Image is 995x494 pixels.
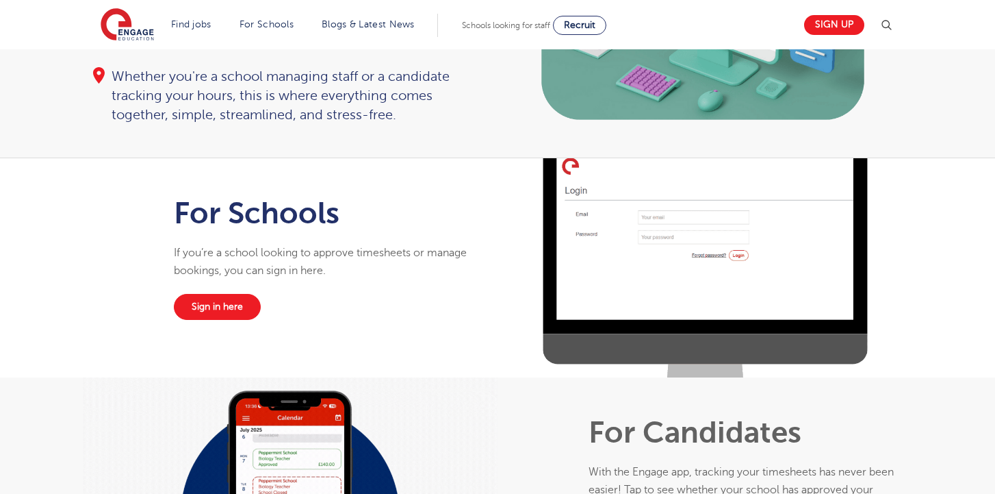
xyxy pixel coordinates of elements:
a: Find jobs [171,19,211,29]
span: Schools looking for staff [462,21,550,30]
a: For Schools [240,19,294,29]
a: Blogs & Latest News [322,19,415,29]
a: Recruit [553,16,606,35]
div: Whether you're a school managing staff or a candidate tracking your hours, this is where everythi... [93,67,484,125]
p: If you’re a school looking to approve timesheets or manage bookings, you can sign in here. [174,244,480,280]
h1: For Candidates [589,415,894,449]
a: Sign in here [174,294,261,320]
a: Sign up [804,15,864,35]
h1: For Schools [174,196,480,230]
span: Recruit [564,20,595,30]
img: Engage Education [101,8,154,42]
